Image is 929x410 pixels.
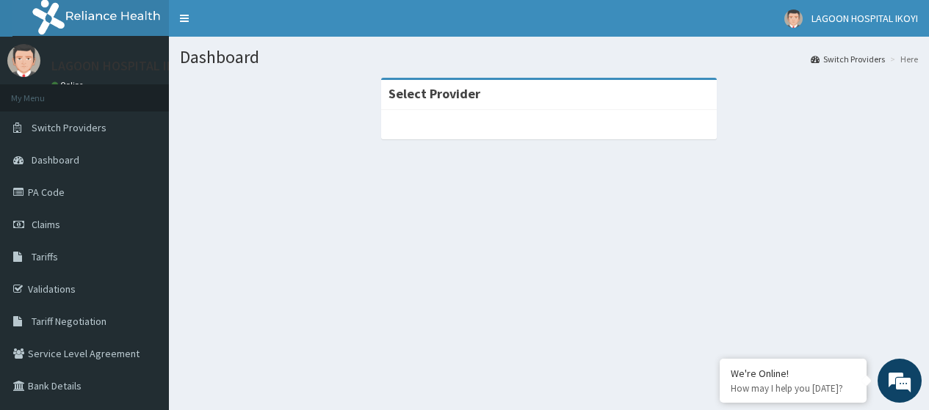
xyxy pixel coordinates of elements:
div: We're Online! [731,367,856,380]
a: Switch Providers [811,53,885,65]
p: LAGOON HOSPITAL IKOYI [51,59,193,73]
span: Switch Providers [32,121,106,134]
h1: Dashboard [180,48,918,67]
li: Here [886,53,918,65]
span: Dashboard [32,153,79,166]
a: Online [51,80,87,90]
strong: Select Provider [388,85,480,102]
span: Tariff Negotiation [32,315,106,328]
p: How may I help you today? [731,382,856,395]
img: User Image [7,44,40,77]
span: Claims [32,218,60,231]
img: User Image [784,10,803,28]
span: LAGOON HOSPITAL IKOYI [811,12,918,25]
span: Tariffs [32,250,58,263]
